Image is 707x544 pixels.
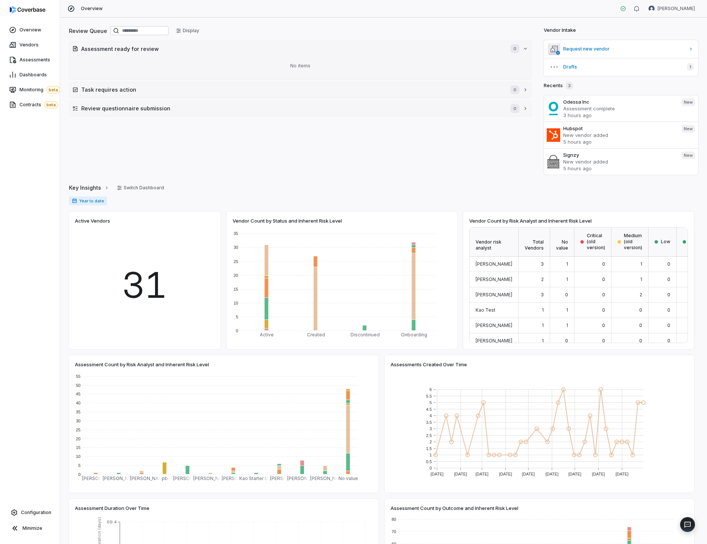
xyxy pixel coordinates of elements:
[563,165,676,172] p: 5 hours ago
[76,419,81,423] text: 30
[426,433,432,438] text: 2.5
[76,410,81,414] text: 35
[426,446,432,451] text: 1.5
[640,276,642,282] span: 1
[476,261,512,267] span: [PERSON_NAME]
[1,98,58,111] a: Contractsbeta
[107,519,117,525] tspan: 69.4
[1,83,58,97] a: Monitoringbeta
[3,506,57,519] a: Configuration
[602,307,605,313] span: 0
[476,276,512,282] span: [PERSON_NAME]
[3,521,57,536] button: Minimize
[563,105,676,112] p: Assessment complete
[75,217,110,224] span: Active Vendors
[234,231,238,236] text: 35
[69,41,531,56] button: Assessment ready for review0
[75,361,209,368] span: Assessment Count by Risk Analyst and Inherent Risk Level
[81,104,503,112] h2: Review questionnaire submission
[519,227,550,257] div: Total Vendors
[19,101,58,109] span: Contracts
[566,276,568,282] span: 1
[69,27,107,35] h2: Review Queue
[566,323,568,328] span: 1
[81,86,503,94] h2: Task requires action
[565,292,568,297] span: 0
[430,427,432,431] text: 3
[639,323,642,328] span: 0
[542,338,544,343] span: 1
[541,261,544,267] span: 3
[640,261,642,267] span: 1
[81,45,503,53] h2: Assessment ready for review
[431,472,444,476] text: [DATE]
[667,338,670,343] span: 0
[592,472,605,476] text: [DATE]
[563,152,676,158] h3: Signzy
[563,138,676,145] p: 5 hours ago
[426,407,432,412] text: 4.5
[1,23,58,37] a: Overview
[667,307,670,313] span: 0
[234,245,238,250] text: 30
[616,472,629,476] text: [DATE]
[476,338,512,343] span: [PERSON_NAME]
[234,259,238,264] text: 25
[22,525,42,531] span: Minimize
[234,287,238,291] text: 15
[563,64,681,70] span: Drafts
[19,27,41,33] span: Overview
[544,122,698,148] a: HubspotNew vendor added5 hours agoNew
[544,40,698,58] a: Request new vendor
[69,180,109,196] a: Key Insights
[233,217,342,224] span: Vendor Count by Status and Inherent Risk Level
[21,510,51,516] span: Configuration
[661,239,670,245] span: Low
[69,196,107,205] span: Year to date
[476,307,495,313] span: Kao Test
[544,27,576,34] h2: Vendor Intake
[602,261,605,267] span: 0
[426,459,432,464] text: 0.5
[602,323,605,328] span: 0
[81,6,103,12] span: Overview
[76,401,81,405] text: 40
[640,292,642,297] span: 2
[510,85,519,94] span: 0
[426,394,432,398] text: 5.5
[76,374,81,379] text: 55
[550,227,574,257] div: No value
[563,125,676,132] h3: Hubspot
[78,463,81,468] text: 5
[44,101,58,109] span: beta
[476,323,512,328] span: [PERSON_NAME]
[542,323,544,328] span: 1
[566,261,568,267] span: 1
[76,428,81,432] text: 25
[639,338,642,343] span: 0
[563,112,676,119] p: 3 hours ago
[1,38,58,52] a: Vendors
[667,276,670,282] span: 0
[476,472,489,476] text: [DATE]
[430,440,432,444] text: 2
[499,472,512,476] text: [DATE]
[69,184,101,192] span: Key Insights
[644,3,700,14] button: Amanda Pettenati avatar[PERSON_NAME]
[476,292,512,297] span: [PERSON_NAME]
[430,387,432,392] text: 6
[76,383,81,388] text: 50
[587,233,605,251] span: Critical (old version)
[392,529,396,534] text: 70
[19,42,39,48] span: Vendors
[430,400,432,405] text: 5
[454,472,467,476] text: [DATE]
[470,227,519,257] div: Vendor risk analyst
[69,82,531,97] button: Task requires action0
[563,46,685,52] span: Request new vendor
[122,259,167,312] span: 31
[682,98,695,106] span: New
[1,68,58,82] a: Dashboards
[67,180,112,196] button: Key Insights
[565,338,568,343] span: 0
